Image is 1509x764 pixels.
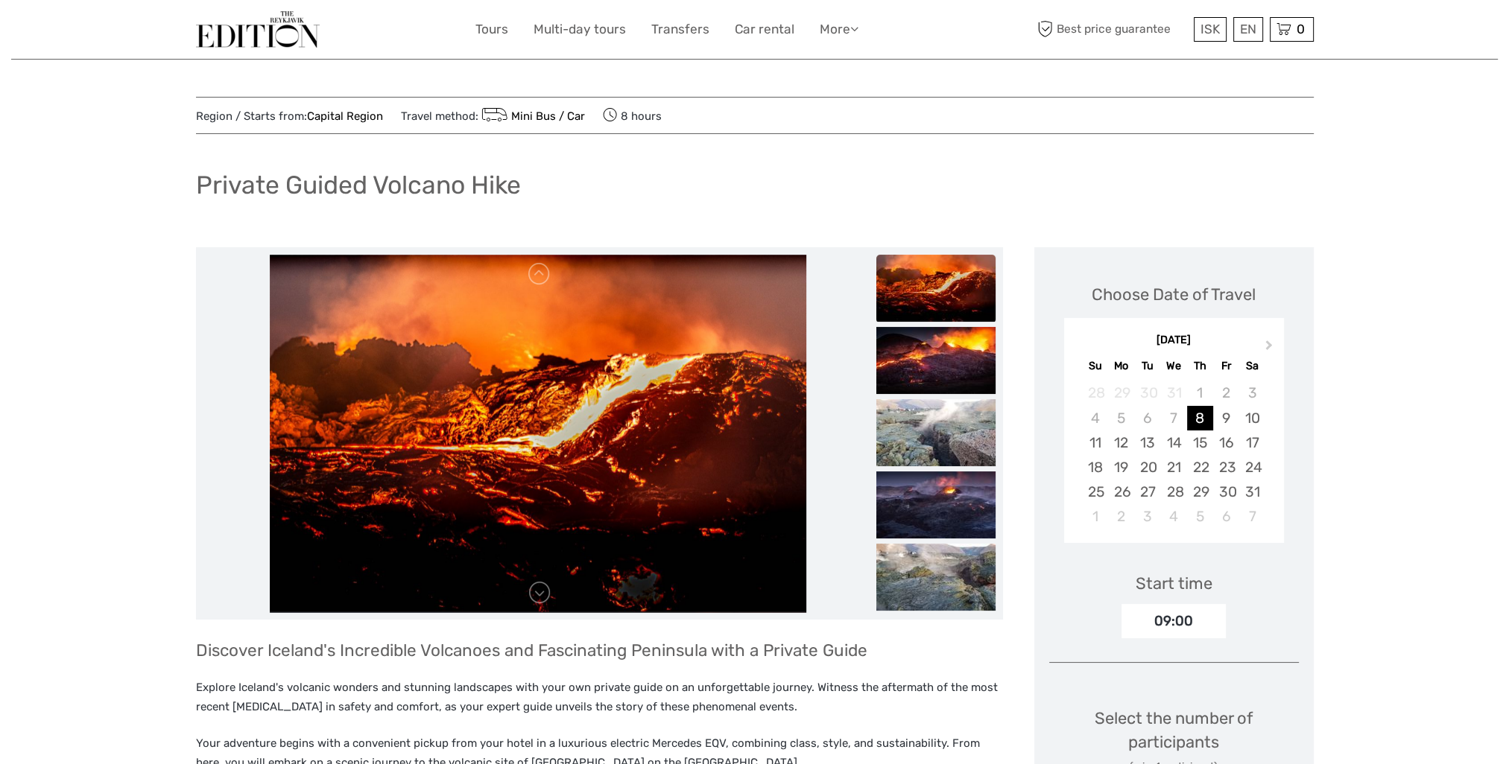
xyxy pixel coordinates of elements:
img: 1d7fd961a1974ffd98fc22998b870893_slider_thumbnail.jpeg [876,544,996,611]
div: Not available Wednesday, January 7th, 2026 [1160,406,1186,430]
div: Choose Tuesday, January 27th, 2026 [1134,480,1160,504]
div: Choose Tuesday, February 3rd, 2026 [1134,504,1160,529]
a: Multi-day tours [534,19,626,40]
div: Th [1187,356,1213,376]
div: Not available Friday, January 2nd, 2026 [1213,381,1239,405]
span: Best price guarantee [1034,17,1190,42]
div: Choose Date of Travel [1092,283,1256,306]
span: Travel method: [401,105,586,126]
div: Not available Sunday, January 4th, 2026 [1082,406,1108,430]
div: Choose Wednesday, February 4th, 2026 [1160,504,1186,529]
h3: Discover Iceland's Incredible Volcanoes and Fascinating Peninsula with a Private Guide [196,640,1003,660]
div: Choose Monday, January 26th, 2026 [1108,480,1134,504]
div: Choose Thursday, January 29th, 2026 [1187,480,1213,504]
div: 09:00 [1122,604,1226,638]
div: Choose Saturday, January 10th, 2026 [1239,406,1265,430]
a: Mini Bus / Car [478,109,586,123]
img: c6c8e5fdd751456aa742de2191354b17_slider_thumbnail.jpeg [876,471,996,538]
div: Start time [1136,572,1212,595]
div: Choose Tuesday, January 13th, 2026 [1134,430,1160,455]
div: We [1160,356,1186,376]
div: [DATE] [1064,333,1284,348]
a: Tours [475,19,508,40]
a: More [820,19,858,40]
div: Choose Friday, January 16th, 2026 [1213,430,1239,455]
span: 0 [1294,22,1307,36]
div: Choose Monday, January 12th, 2026 [1108,430,1134,455]
div: Choose Thursday, February 5th, 2026 [1187,504,1213,529]
div: Choose Friday, February 6th, 2026 [1213,504,1239,529]
div: Choose Thursday, January 15th, 2026 [1187,430,1213,455]
div: Su [1082,356,1108,376]
div: Choose Sunday, February 1st, 2026 [1082,504,1108,529]
div: Not available Monday, December 29th, 2025 [1108,381,1134,405]
div: Choose Monday, January 19th, 2026 [1108,455,1134,480]
button: Next Month [1259,337,1282,360]
div: Choose Wednesday, January 28th, 2026 [1160,480,1186,504]
div: Choose Monday, February 2nd, 2026 [1108,504,1134,529]
div: month 2026-01 [1069,381,1279,529]
div: Choose Sunday, January 11th, 2026 [1082,430,1108,455]
div: Choose Friday, January 30th, 2026 [1213,480,1239,504]
a: Transfers [651,19,709,40]
h1: Private Guided Volcano Hike [196,170,521,200]
div: Tu [1134,356,1160,376]
div: Not available Saturday, January 3rd, 2026 [1239,381,1265,405]
div: Choose Wednesday, January 21st, 2026 [1160,455,1186,480]
div: Not available Tuesday, January 6th, 2026 [1134,406,1160,430]
div: Fr [1213,356,1239,376]
img: eb8e8e148d064128a0337012ea66d8ac_slider_thumbnail.jpeg [876,399,996,466]
div: Not available Thursday, January 1st, 2026 [1187,381,1213,405]
span: ISK [1200,22,1220,36]
div: Choose Friday, January 23rd, 2026 [1213,455,1239,480]
div: Choose Sunday, January 18th, 2026 [1082,455,1108,480]
div: EN [1233,17,1263,42]
div: Choose Saturday, February 7th, 2026 [1239,504,1265,529]
div: Choose Tuesday, January 20th, 2026 [1134,455,1160,480]
div: Choose Saturday, January 24th, 2026 [1239,455,1265,480]
a: Car rental [735,19,794,40]
div: Choose Wednesday, January 14th, 2026 [1160,430,1186,455]
img: The Reykjavík Edition [196,11,320,48]
div: Not available Monday, January 5th, 2026 [1108,406,1134,430]
div: Choose Sunday, January 25th, 2026 [1082,480,1108,504]
a: Capital Region [307,109,383,123]
span: 8 hours [603,105,662,126]
p: We're away right now. Please check back later! [21,26,168,38]
div: Sa [1239,356,1265,376]
div: Choose Saturday, January 17th, 2026 [1239,430,1265,455]
div: Not available Sunday, December 28th, 2025 [1082,381,1108,405]
img: b916f58b122b4443aa78e2828281f7e6_main_slider.jpeg [270,255,806,612]
img: a633fc69f80844adbf7b84b026aa9e64_slider_thumbnail.jpeg [876,327,996,394]
p: Explore Iceland's volcanic wonders and stunning landscapes with your own private guide on an unfo... [196,678,1003,716]
img: b916f58b122b4443aa78e2828281f7e6_slider_thumbnail.jpeg [876,255,996,322]
span: Region / Starts from: [196,109,383,124]
div: Choose Thursday, January 8th, 2026 [1187,406,1213,430]
div: Choose Thursday, January 22nd, 2026 [1187,455,1213,480]
div: Choose Friday, January 9th, 2026 [1213,406,1239,430]
div: Mo [1108,356,1134,376]
div: Not available Wednesday, December 31st, 2025 [1160,381,1186,405]
div: Not available Tuesday, December 30th, 2025 [1134,381,1160,405]
button: Open LiveChat chat widget [171,23,189,41]
div: Choose Saturday, January 31st, 2026 [1239,480,1265,504]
